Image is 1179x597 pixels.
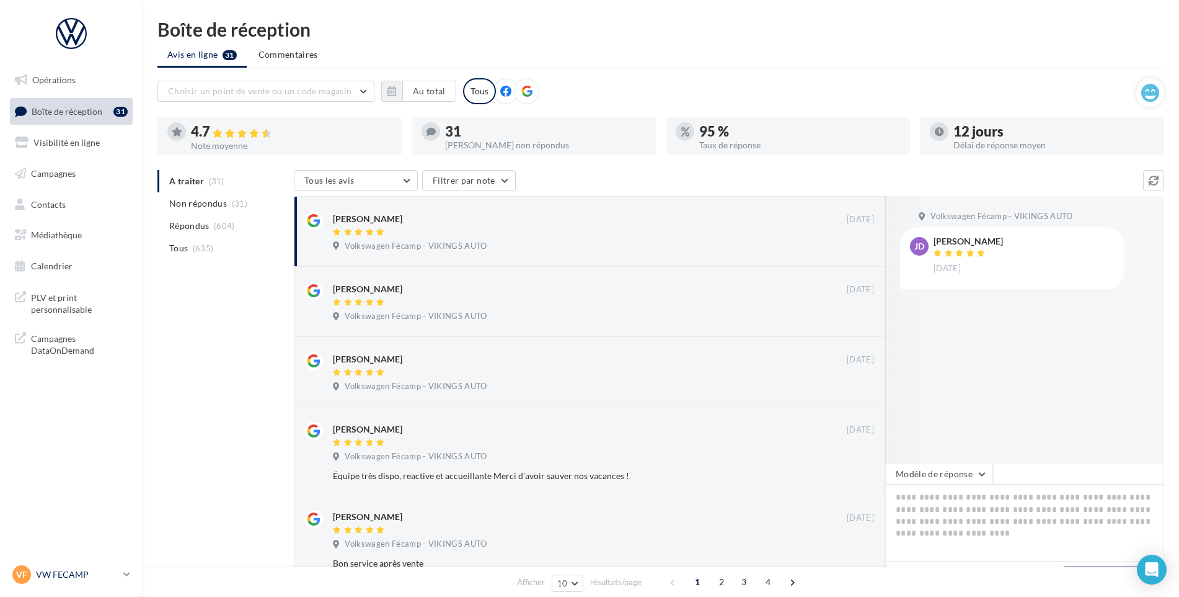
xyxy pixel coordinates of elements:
[33,137,100,148] span: Visibilité en ligne
[169,197,227,210] span: Non répondus
[193,243,214,253] span: (635)
[847,214,874,225] span: [DATE]
[345,451,487,462] span: Volkswagen Fécamp - VIKINGS AUTO
[7,253,135,279] a: Calendrier
[953,125,1154,138] div: 12 jours
[953,141,1154,150] div: Délai de réponse moyen
[31,230,82,240] span: Médiathèque
[31,168,76,179] span: Campagnes
[934,263,961,274] span: [DATE]
[445,141,646,150] div: [PERSON_NAME] non répondus
[345,311,487,322] span: Volkswagen Fécamp - VIKINGS AUTO
[333,353,402,366] div: [PERSON_NAME]
[333,511,402,523] div: [PERSON_NAME]
[7,130,135,156] a: Visibilité en ligne
[214,221,235,231] span: (604)
[258,48,318,61] span: Commentaires
[517,577,545,588] span: Afficher
[333,213,402,225] div: [PERSON_NAME]
[31,330,128,357] span: Campagnes DataOnDemand
[333,423,402,436] div: [PERSON_NAME]
[7,192,135,218] a: Contacts
[381,81,456,102] button: Au total
[7,284,135,321] a: PLV et print personnalisable
[31,261,73,271] span: Calendrier
[590,577,642,588] span: résultats/page
[7,222,135,248] a: Médiathèque
[557,578,568,588] span: 10
[847,424,874,436] span: [DATE]
[402,81,456,102] button: Au total
[914,240,924,253] span: JD
[422,170,516,191] button: Filtrer par note
[885,464,993,485] button: Modèle de réponse
[930,211,1072,222] span: Volkswagen Fécamp - VIKINGS AUTO
[847,354,874,366] span: [DATE]
[345,241,487,252] span: Volkswagen Fécamp - VIKINGS AUTO
[699,125,900,138] div: 95 %
[1137,555,1167,585] div: Open Intercom Messenger
[168,86,351,96] span: Choisir un point de vente ou un code magasin
[32,105,102,116] span: Boîte de réception
[463,78,496,104] div: Tous
[699,141,900,150] div: Taux de réponse
[552,575,583,592] button: 10
[847,284,874,295] span: [DATE]
[169,242,188,254] span: Tous
[345,539,487,550] span: Volkswagen Fécamp - VIKINGS AUTO
[333,470,793,482] div: Équipe très dispo, reactive et accueillante Merci d'avoir sauver nos vacances !
[333,283,402,295] div: [PERSON_NAME]
[31,289,128,316] span: PLV et print personnalisable
[734,572,754,592] span: 3
[232,199,247,209] span: (31)
[157,20,1164,38] div: Boîte de réception
[113,107,128,117] div: 31
[934,237,1003,246] div: [PERSON_NAME]
[7,325,135,362] a: Campagnes DataOnDemand
[7,98,135,125] a: Boîte de réception31
[31,199,66,209] span: Contacts
[333,557,793,570] div: Bon service après vente
[758,572,778,592] span: 4
[345,381,487,392] span: Volkswagen Fécamp - VIKINGS AUTO
[7,67,135,93] a: Opérations
[157,81,374,102] button: Choisir un point de vente ou un code magasin
[36,568,118,581] p: VW FECAMP
[687,572,707,592] span: 1
[16,568,27,581] span: VF
[191,125,392,139] div: 4.7
[712,572,731,592] span: 2
[304,175,355,186] span: Tous les avis
[191,141,392,150] div: Note moyenne
[32,74,76,85] span: Opérations
[445,125,646,138] div: 31
[847,513,874,524] span: [DATE]
[294,170,418,191] button: Tous les avis
[10,563,133,586] a: VF VW FECAMP
[169,220,210,232] span: Répondus
[7,161,135,187] a: Campagnes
